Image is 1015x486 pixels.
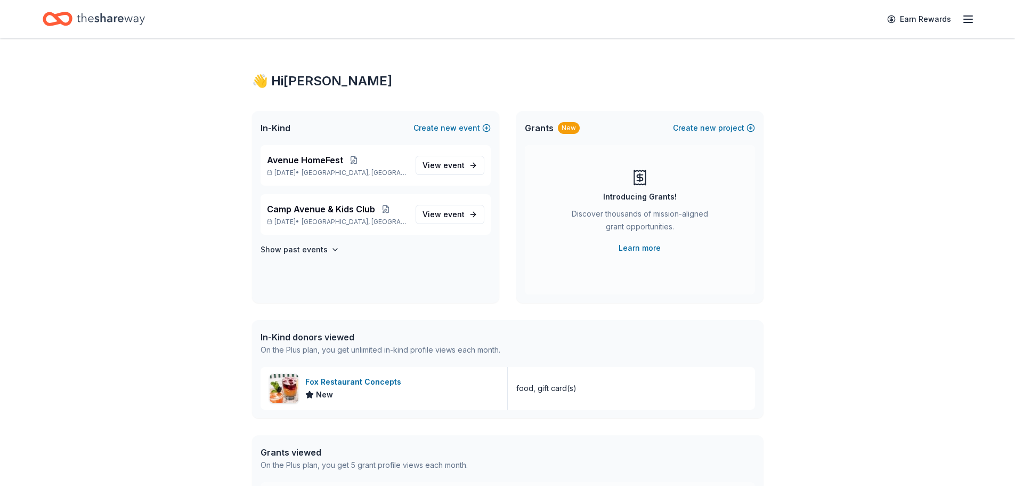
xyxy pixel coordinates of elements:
span: event [443,161,465,170]
div: New [558,122,580,134]
div: Fox Restaurant Concepts [305,376,405,388]
div: food, gift card(s) [516,382,576,395]
div: Introducing Grants! [603,190,677,203]
div: 👋 Hi [PERSON_NAME] [252,73,764,90]
span: View [423,159,465,172]
span: In-Kind [261,122,290,134]
span: View [423,208,465,221]
img: Image for Fox Restaurant Concepts [270,374,298,403]
button: Createnewproject [673,122,755,134]
div: Grants viewed [261,446,468,459]
span: event [443,210,465,219]
span: New [316,388,333,401]
div: In-Kind donors viewed [261,331,500,344]
span: new [441,122,457,134]
p: [DATE] • [267,169,407,177]
a: Earn Rewards [881,10,957,29]
a: View event [416,156,484,175]
span: [GEOGRAPHIC_DATA], [GEOGRAPHIC_DATA] [302,218,407,226]
span: Grants [525,122,554,134]
span: new [700,122,716,134]
a: Home [43,6,145,31]
button: Show past events [261,243,339,256]
h4: Show past events [261,243,328,256]
span: Avenue HomeFest [267,154,343,166]
button: Createnewevent [413,122,491,134]
div: On the Plus plan, you get 5 grant profile views each month. [261,459,468,472]
a: View event [416,205,484,224]
div: Discover thousands of mission-aligned grant opportunities. [567,208,712,237]
span: [GEOGRAPHIC_DATA], [GEOGRAPHIC_DATA] [302,169,407,177]
div: On the Plus plan, you get unlimited in-kind profile views each month. [261,344,500,356]
a: Learn more [619,242,661,254]
span: Camp Avenue & Kids Club [267,203,375,216]
p: [DATE] • [267,218,407,226]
